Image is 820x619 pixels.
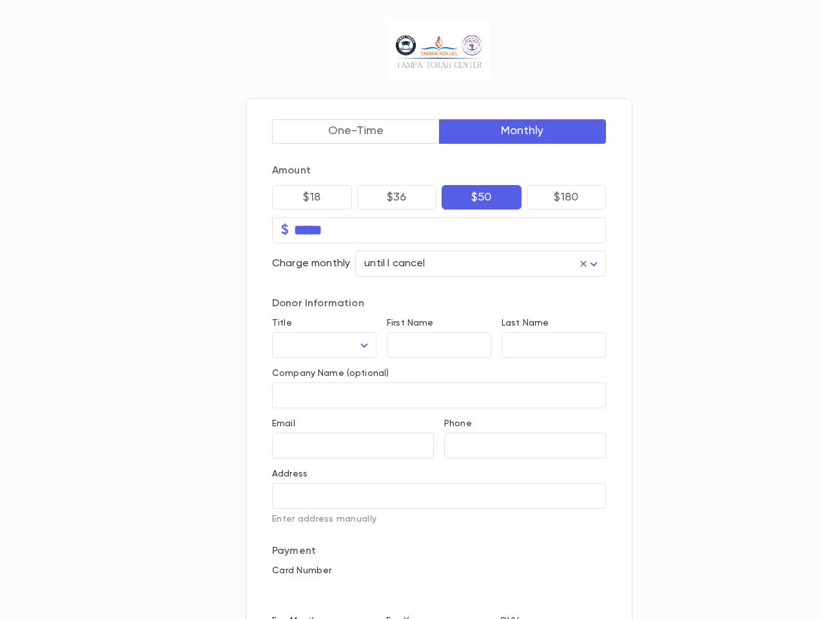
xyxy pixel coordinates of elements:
button: One-Time [272,119,440,144]
label: Email [272,418,295,429]
p: Donor Information [272,297,606,310]
p: Payment [272,545,606,558]
button: $18 [272,185,352,210]
p: $18 [303,191,320,204]
label: Company Name (optional) [272,368,389,378]
p: Amount [272,164,606,177]
label: Title [272,318,292,328]
p: $ [281,224,289,237]
label: First Name [387,318,433,328]
div: until I cancel [355,251,606,277]
label: Last Name [502,318,549,328]
p: Charge monthly [272,257,350,270]
span: until I cancel [364,259,425,269]
label: Address [272,469,307,479]
label: Phone [444,418,472,429]
p: Enter address manually [272,514,606,524]
button: $36 [357,185,437,210]
button: $180 [527,185,607,210]
p: $180 [554,191,578,204]
button: $50 [442,185,522,210]
p: $36 [387,191,407,204]
button: Monthly [439,119,607,144]
iframe: card [272,580,606,605]
img: Logo [387,21,491,79]
p: $50 [471,191,492,204]
p: Card Number [272,565,606,576]
div: ​ [272,333,376,358]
